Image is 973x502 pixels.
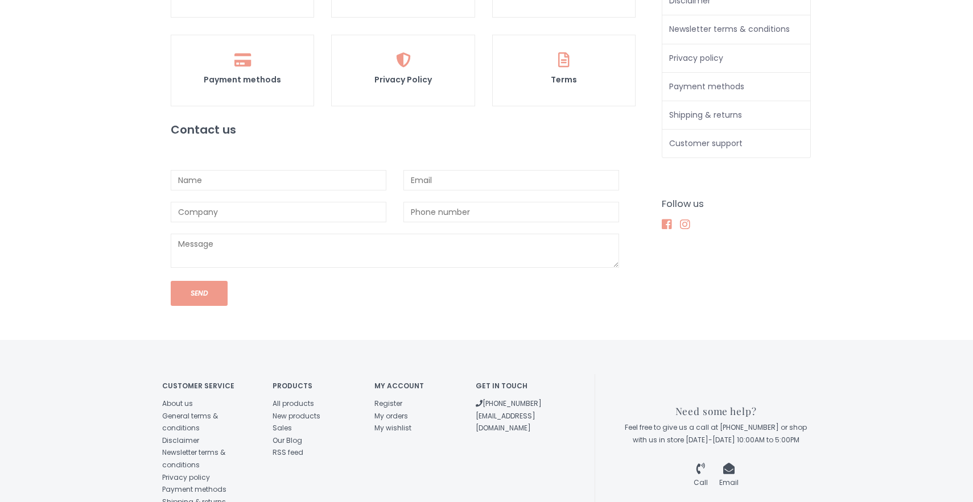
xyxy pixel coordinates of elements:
[162,399,193,408] a: About us
[662,101,811,130] a: Shipping & returns
[403,170,619,190] input: Email
[162,435,199,445] a: Disclaimer
[171,35,314,106] a: Payment methods
[162,411,218,433] a: General terms & conditions
[273,447,303,457] a: RSS feed
[476,399,542,408] a: [PHONE_NUMBER]
[162,447,225,470] a: Newsletter terms & conditions
[492,35,636,106] a: Terms
[162,382,255,389] h4: Customer service
[273,382,357,389] h4: Products
[662,44,811,73] a: Privacy policy
[162,472,210,482] a: Privacy policy
[476,382,560,389] h4: Get in touch
[171,123,619,136] h3: Contact us
[343,76,463,84] h5: Privacy Policy
[171,281,228,306] button: Send
[273,411,320,421] a: New products
[374,382,459,389] h4: My account
[662,199,811,209] h4: Follow us
[374,411,408,421] a: My orders
[719,465,739,487] a: Email
[625,422,807,445] span: Feel free to give us a call at [PHONE_NUMBER] or shop with us in store [DATE]-[DATE] 10:00AM to 5...
[171,202,386,222] input: Company
[694,465,708,487] a: Call
[183,76,302,84] h5: Payment methods
[403,202,619,222] input: Phone number
[331,35,475,106] a: Privacy Policy
[374,423,411,433] a: My wishlist
[273,435,302,445] a: Our Blog
[162,484,226,494] a: Payment methods
[476,411,535,433] a: [EMAIL_ADDRESS][DOMAIN_NAME]
[504,76,624,84] h5: Terms
[662,15,811,44] a: Newsletter terms & conditions
[273,423,292,433] a: Sales
[662,130,811,157] a: Customer support
[680,208,696,241] a: Instagram Southbank Gift Company
[662,73,811,101] a: Payment methods
[621,406,811,417] h3: Need some help?
[171,170,386,190] input: Name
[374,399,402,408] a: Register
[273,399,314,408] a: All products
